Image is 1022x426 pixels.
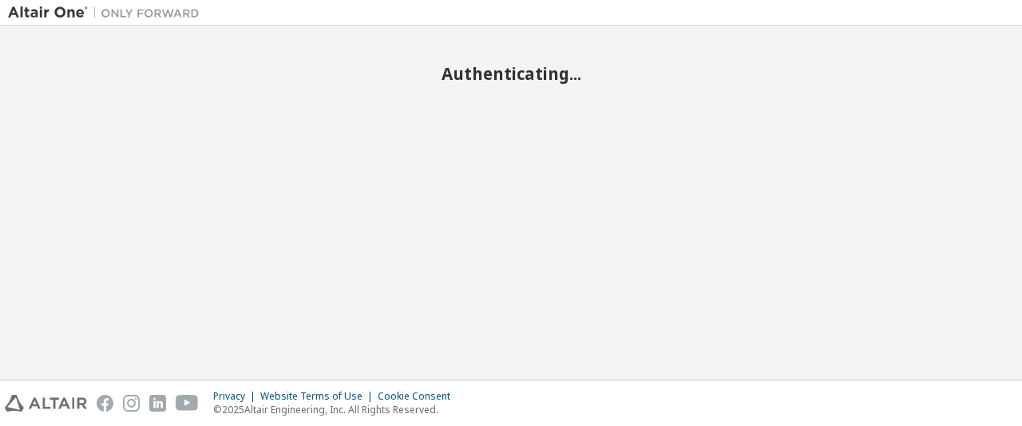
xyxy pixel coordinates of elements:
[8,63,1014,84] h2: Authenticating...
[176,395,199,412] img: youtube.svg
[378,390,460,403] div: Cookie Consent
[8,5,208,21] img: Altair One
[213,390,260,403] div: Privacy
[213,403,460,416] p: © 2025 Altair Engineering, Inc. All Rights Reserved.
[260,390,378,403] div: Website Terms of Use
[149,395,166,412] img: linkedin.svg
[5,395,87,412] img: altair_logo.svg
[123,395,140,412] img: instagram.svg
[97,395,113,412] img: facebook.svg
